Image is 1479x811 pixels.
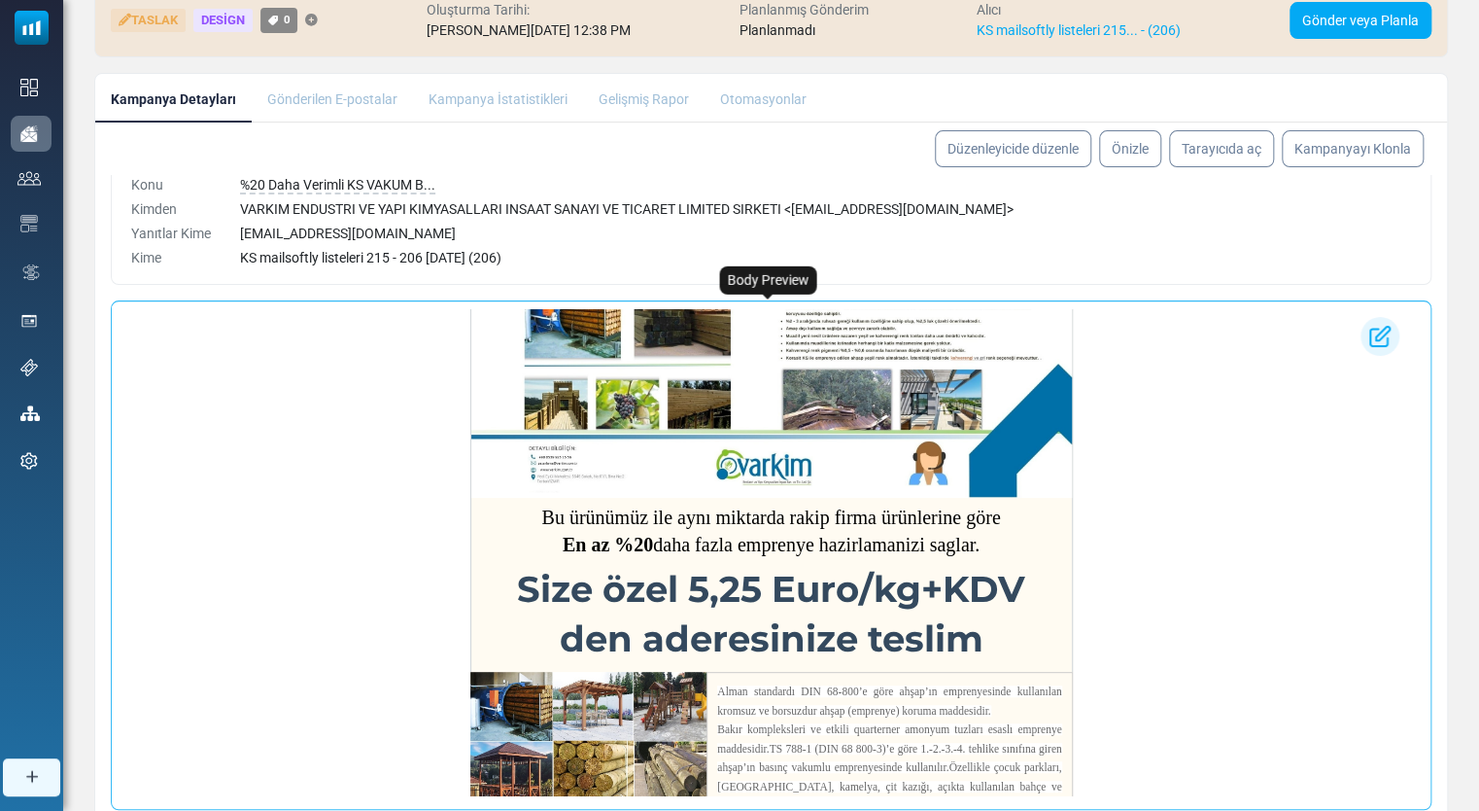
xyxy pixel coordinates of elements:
[240,177,435,194] span: %20 Daha Verimli KS VAKUM B...
[305,15,318,27] a: Etiket Ekle
[17,171,41,185] img: contacts-icon.svg
[131,199,217,220] div: Kimden
[20,359,38,376] img: support-icon.svg
[358,194,946,249] h1: Bu ürünümüz ile aynı miktarda rakip firma ürünlerine göre daha fazla emprenye hazirlamanizi saglar.
[284,13,291,26] span: 0
[739,22,814,38] span: Planlanmadı
[131,248,217,268] div: Kime
[240,224,1411,244] div: [EMAIL_ADDRESS][DOMAIN_NAME]
[427,20,631,41] div: [PERSON_NAME][DATE] 12:38 PM
[598,376,942,407] span: Alman standardı DIN 68-800’e göre ahşap’ın emprenyesinde kullanılan kromsuz ve borsuzdur ahşap (e...
[112,301,1430,809] div: Body Preview
[1282,130,1424,167] a: Kampanyayı Klonla
[20,125,38,142] img: campaigns-icon-active.png
[598,434,942,465] span: TS 788-1 (DIN 68 800-3)’e göre 1.-2.-3.-4. tehlike sınıfına giren ahşap’ın basınç vakumlu empreny...
[20,452,38,470] img: settings-icon.svg
[598,452,942,559] span: Özellikle çocuk parkları, [GEOGRAPHIC_DATA], kamelya, çit kazığı, açıkta kullanılan bahçe ve şehi...
[131,175,217,195] div: Konu
[1290,2,1431,39] a: Gönder veya Planla
[935,130,1091,167] a: Düzenleyicide düzenle
[719,266,816,295] div: Body Preview
[1099,130,1161,167] a: Önizle
[20,215,38,232] img: email-templates-icon.svg
[598,414,942,445] span: Bakır kompleksleri ve etkili quarterner amonyum tuzları esaslı emprenye maddesidir.
[443,225,533,246] strong: En az %20
[20,262,42,284] img: workflow.svg
[1169,130,1274,167] a: Tarayıcıda aç
[111,9,186,33] div: Taslak
[260,8,297,32] a: 0
[240,199,1411,220] div: VARKIM ENDUSTRI VE YAPI KIMYASALLARI INSAAT SANAYI VE TICARET LIMITED SIRKETI < [EMAIL_ADDRESS][D...
[131,224,217,244] div: Yanıtlar Kime
[15,11,49,45] img: mailsoftly_icon_blue_white.svg
[95,74,252,123] a: Kampanya Detayları
[193,9,253,33] div: Design
[977,22,1181,38] a: KS mailsoftly listeleri 215... - (206)
[20,312,38,330] img: landing_pages.svg
[240,250,501,265] span: KS mailsoftly listeleri 215 - 206 [DATE] (206)
[20,79,38,96] img: dashboard-icon.svg
[397,258,906,352] strong: Size özel 5,25 Euro/kg+KDV den aderesinize teslim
